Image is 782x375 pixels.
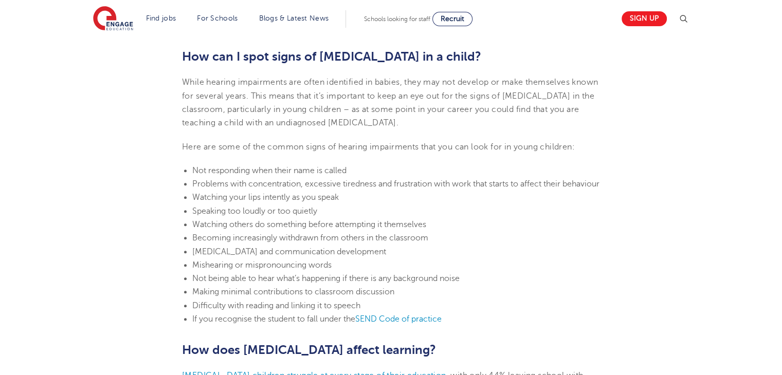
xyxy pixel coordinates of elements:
[182,78,598,127] span: While hearing impairments are often identified in babies, they may not develop or make themselves...
[182,142,575,152] span: Here are some of the common signs of hearing impairments that you can look for in young children:
[192,287,394,296] span: Making minimal contributions to classroom discussion
[364,15,430,23] span: Schools looking for staff
[93,6,133,32] img: Engage Education
[192,179,599,189] span: Problems with concentration, excessive tiredness and frustration with work that starts to affect ...
[432,12,472,26] a: Recruit
[182,343,436,357] span: How does [MEDICAL_DATA] affect learning?
[182,49,481,64] span: How can I spot signs of [MEDICAL_DATA] in a child?
[192,166,347,175] span: Not responding when their name is called
[192,220,426,229] span: Watching others do something before attempting it themselves
[192,301,360,310] span: Difficulty with reading and linking it to speech
[197,14,238,22] a: For Schools
[146,14,176,22] a: Find jobs
[355,314,442,324] a: SEND Code of practice
[441,15,464,23] span: Recruit
[192,233,428,242] span: Becoming increasingly withdrawn from others in the classroom
[622,11,667,26] a: Sign up
[192,260,332,270] span: Mishearing or mispronouncing words
[192,274,460,283] span: Not being able to hear what’s happening if there is any background noise
[259,14,329,22] a: Blogs & Latest News
[192,312,600,326] li: If you recognise the student to fall under the
[192,247,386,256] span: [MEDICAL_DATA] and communication development
[192,207,317,216] span: Speaking too loudly or too quietly
[192,193,339,202] span: Watching your lips intently as you speak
